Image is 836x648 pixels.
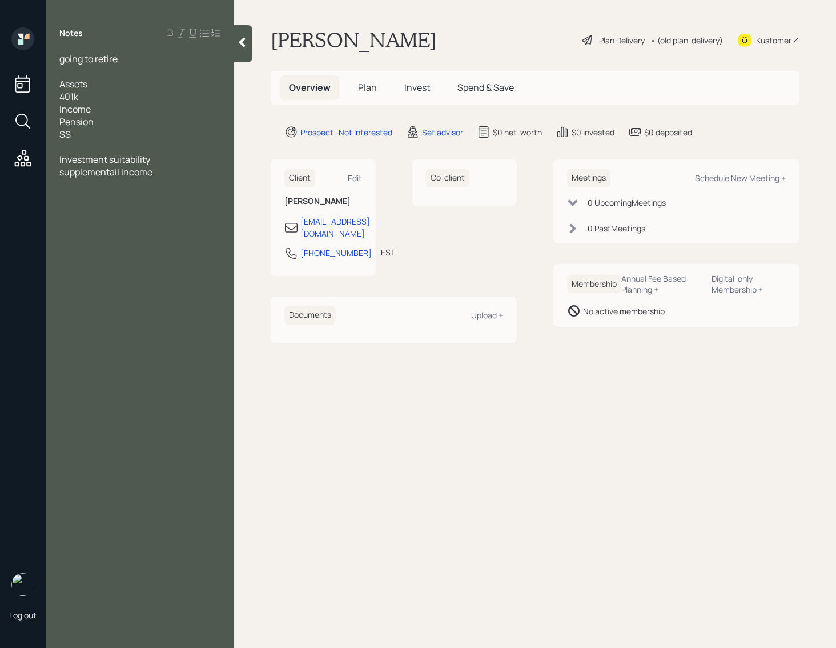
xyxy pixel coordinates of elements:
h6: Co-client [426,169,469,187]
div: Schedule New Meeting + [695,173,786,183]
div: No active membership [583,305,665,317]
div: Plan Delivery [599,34,645,46]
span: SS [59,128,71,141]
h6: [PERSON_NAME] [284,197,362,206]
div: $0 deposited [644,126,692,138]
span: Pension [59,115,94,128]
div: EST [381,246,395,258]
span: Assets [59,78,87,90]
div: Edit [348,173,362,183]
div: 0 Upcoming Meeting s [588,197,666,209]
label: Notes [59,27,83,39]
div: Set advisor [422,126,463,138]
span: Investment suitability [59,153,150,166]
img: retirable_logo.png [11,573,34,596]
div: • (old plan-delivery) [650,34,723,46]
div: $0 invested [572,126,614,138]
h6: Membership [567,275,621,294]
div: Log out [9,610,37,621]
div: $0 net-worth [493,126,542,138]
div: [EMAIL_ADDRESS][DOMAIN_NAME] [300,215,370,239]
span: Spend & Save [457,81,514,94]
div: 0 Past Meeting s [588,222,645,234]
h1: [PERSON_NAME] [271,27,437,53]
div: Kustomer [756,34,791,46]
span: supplementail income [59,166,152,178]
span: Plan [358,81,377,94]
span: 401k [59,90,78,103]
div: Prospect · Not Interested [300,126,392,138]
div: Digital-only Membership + [712,273,786,295]
div: Upload + [471,310,503,321]
h6: Client [284,169,315,187]
h6: Documents [284,306,336,325]
div: Annual Fee Based Planning + [621,273,702,295]
div: [PHONE_NUMBER] [300,247,372,259]
span: Invest [404,81,430,94]
span: going to retire [59,53,118,65]
span: Overview [289,81,331,94]
h6: Meetings [567,169,610,187]
span: Income [59,103,91,115]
